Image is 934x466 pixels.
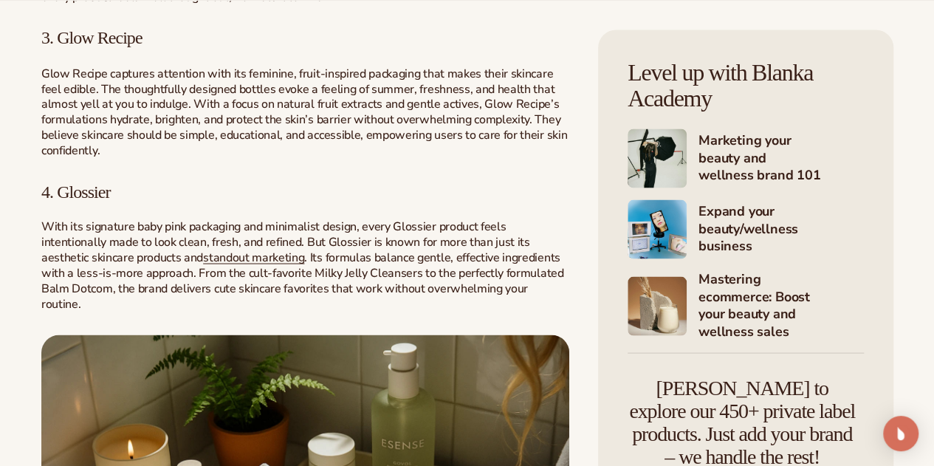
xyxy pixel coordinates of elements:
img: Shopify Image 3 [628,199,687,258]
img: Shopify Image 2 [628,129,687,188]
span: . Its formulas balance gentle, effective ingredients with a less-is-more approach. From the cult-... [41,249,563,312]
a: standout marketing [203,249,304,265]
div: Open Intercom Messenger [883,416,918,451]
h4: Expand your beauty/wellness business [698,202,864,256]
a: Shopify Image 3 Expand your beauty/wellness business [628,199,864,258]
span: Glow Recipe captures attention with its feminine, fruit-inspired packaging that makes their skinc... [41,65,567,158]
h4: Level up with Blanka Academy [628,59,864,111]
span: 3. Glow Recipe [41,28,142,47]
span: 4. Glossier [41,182,110,201]
h4: Marketing your beauty and wellness brand 101 [698,131,864,185]
h4: Mastering ecommerce: Boost your beauty and wellness sales [698,270,864,341]
a: Shopify Image 2 Marketing your beauty and wellness brand 101 [628,129,864,188]
span: With its signature baby pink packaging and minimalist design, every Glossier product feels intent... [41,218,530,265]
a: Shopify Image 4 Mastering ecommerce: Boost your beauty and wellness sales [628,270,864,341]
img: Shopify Image 4 [628,276,687,335]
